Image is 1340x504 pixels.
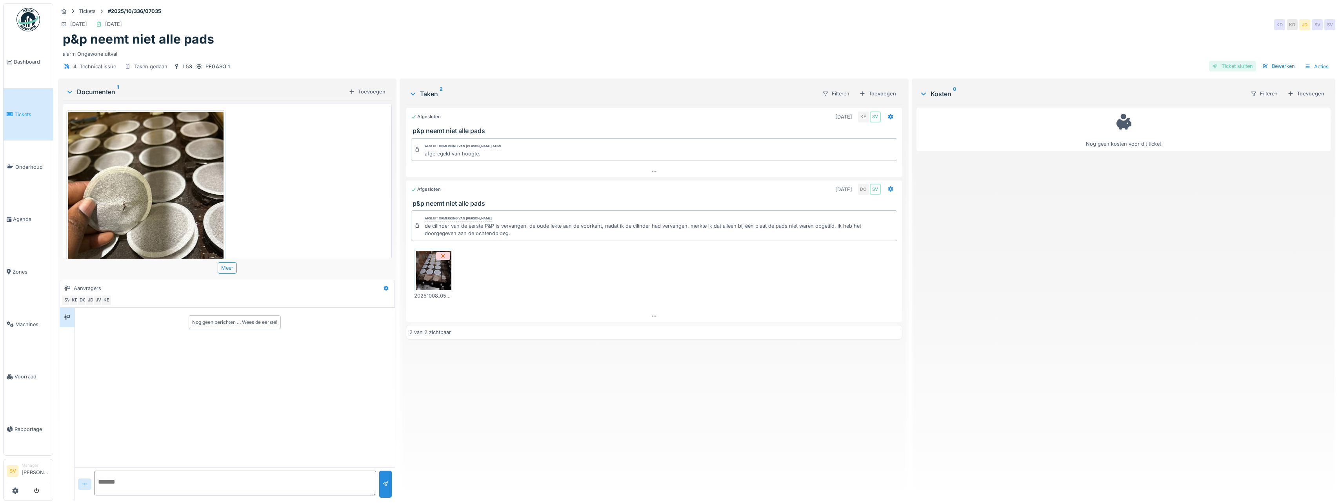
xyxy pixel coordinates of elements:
[14,58,50,66] span: Dashboard
[77,295,88,306] div: DO
[22,462,50,468] div: Manager
[345,86,389,97] div: Toevoegen
[105,7,164,15] strong: #2025/10/336/07035
[15,425,50,433] span: Rapportage
[920,89,1244,99] div: Kosten
[856,88,899,99] div: Toevoegen
[79,7,96,15] div: Tickets
[218,262,237,274] div: Meer
[1209,61,1256,71] div: Ticket sluiten
[870,184,881,195] div: SV
[101,295,112,306] div: KE
[1259,61,1298,71] div: Bewerken
[4,88,53,141] a: Tickets
[425,216,492,221] div: Afsluit opmerking van [PERSON_NAME]
[411,186,441,193] div: Afgesloten
[4,36,53,88] a: Dashboard
[4,403,53,456] a: Rapportage
[15,321,50,328] span: Machines
[13,268,50,276] span: Zones
[1324,19,1335,30] div: SV
[870,111,881,122] div: SV
[440,89,443,99] sup: 2
[411,113,441,120] div: Afgesloten
[4,141,53,193] a: Onderhoud
[1299,19,1310,30] div: JD
[4,193,53,246] a: Agenda
[425,150,501,157] div: afgeregeld van hoogte.
[70,20,87,28] div: [DATE]
[922,111,1325,148] div: Nog geen kosten voor dit ticket
[69,295,80,306] div: KD
[416,251,451,290] img: fk1ybzg9274qgvlfmab085jo3b89
[205,63,230,70] div: PEGASO 1
[15,163,50,171] span: Onderhoud
[13,215,50,223] span: Agenda
[134,63,167,70] div: Taken gedaan
[835,186,852,193] div: [DATE]
[15,373,50,380] span: Voorraad
[183,63,192,70] div: L53
[858,111,869,122] div: KE
[63,32,214,47] h1: p&p neemt niet alle pads
[953,89,956,99] sup: 0
[409,89,816,99] div: Taken
[7,465,18,477] li: SV
[4,298,53,351] a: Machines
[819,88,853,99] div: Filteren
[1301,61,1332,72] div: Acties
[1274,19,1285,30] div: KD
[1312,19,1323,30] div: SV
[4,351,53,403] a: Voorraad
[68,112,224,320] img: 0qbfbbvcaagkwlezf44fip6in24h
[63,47,1331,58] div: alarm Ongewone uitval
[15,111,50,118] span: Tickets
[62,295,73,306] div: SV
[7,462,50,481] a: SV Manager[PERSON_NAME]
[73,63,116,70] div: 4. Technical issue
[1287,19,1298,30] div: KD
[93,295,104,306] div: JV
[425,144,501,149] div: Afsluit opmerking van [PERSON_NAME] atimi
[409,329,451,336] div: 2 van 2 zichtbaar
[858,184,869,195] div: DO
[16,8,40,31] img: Badge_color-CXgf-gQk.svg
[66,87,345,97] div: Documenten
[74,285,101,292] div: Aanvragers
[105,20,122,28] div: [DATE]
[425,222,894,237] div: de cilinder van de eerste P&P is vervangen, de oude lekte aan de voorkant, nadat ik de cilinder h...
[413,200,899,207] h3: p&p neemt niet alle pads
[22,462,50,479] li: [PERSON_NAME]
[192,319,277,326] div: Nog geen berichten … Wees de eerste!
[117,87,119,97] sup: 1
[4,246,53,298] a: Zones
[1247,88,1281,99] div: Filteren
[413,127,899,135] h3: p&p neemt niet alle pads
[1284,88,1327,99] div: Toevoegen
[85,295,96,306] div: JD
[414,292,453,299] div: 20251008_055525.jpg
[835,113,852,121] div: [DATE]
